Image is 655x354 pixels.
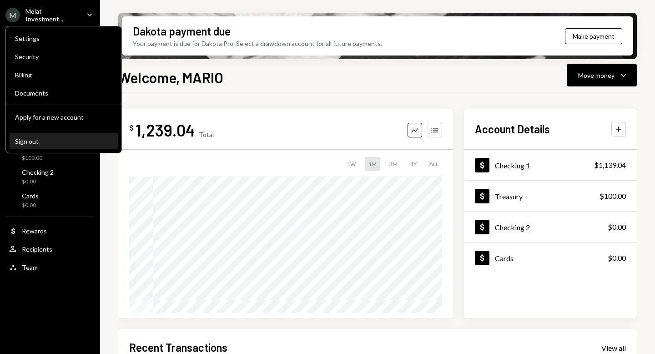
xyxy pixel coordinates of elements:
div: ALL [426,157,442,171]
div: $0.00 [608,222,626,233]
a: Checking 1$1,139.04 [464,150,637,180]
div: Dakota payment due [133,24,231,39]
div: $ [129,123,134,132]
div: $1,139.04 [594,160,626,171]
a: Checking 2$0.00 [5,166,95,187]
div: 1,239.04 [136,120,195,140]
button: Sign out [10,133,118,150]
a: Cards$0.00 [464,243,637,273]
div: Treasury [495,192,523,201]
a: Security [10,48,118,65]
a: View all [601,343,626,353]
a: Rewards [5,223,95,239]
div: Checking 1 [495,161,530,170]
div: Checking 2 [495,223,530,232]
a: Checking 2$0.00 [464,212,637,242]
div: Cards [22,192,39,200]
div: Total [199,131,214,138]
div: $0.00 [22,178,54,186]
button: Apply for a new account [10,109,118,126]
a: Billing [10,66,118,83]
a: Settings [10,30,118,46]
div: Your payment is due for Dakota Pro. Select a drawdown account for all future payments. [133,39,382,48]
a: Team [5,259,95,275]
div: $0.00 [22,202,39,209]
div: Settings [15,35,112,42]
h1: Welcome, MARIO [118,68,223,86]
div: $0.00 [608,253,626,263]
div: Recipients [22,245,52,253]
div: Checking 2 [22,168,54,176]
div: M [5,8,20,22]
h2: Account Details [475,121,550,137]
a: Cards$0.00 [5,189,95,211]
div: Team [22,263,38,271]
div: Billing [15,71,112,79]
div: View all [601,344,626,353]
a: Treasury$100.00 [464,181,637,211]
div: Security [15,53,112,61]
div: Rewards [22,227,47,235]
div: Cards [495,254,514,263]
a: Recipients [5,241,95,257]
div: 3M [386,157,401,171]
div: Sign out [15,137,112,145]
button: Make payment [565,28,622,44]
a: Documents [10,85,118,101]
div: 1M [365,157,380,171]
div: 1W [343,157,359,171]
div: 1Y [407,157,420,171]
div: Apply for a new account [15,113,112,121]
button: Move money [567,64,637,86]
div: Documents [15,89,112,97]
div: $100.00 [22,154,47,162]
div: Molat Investment... [25,7,79,23]
div: Move money [578,71,615,80]
div: $100.00 [600,191,626,202]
